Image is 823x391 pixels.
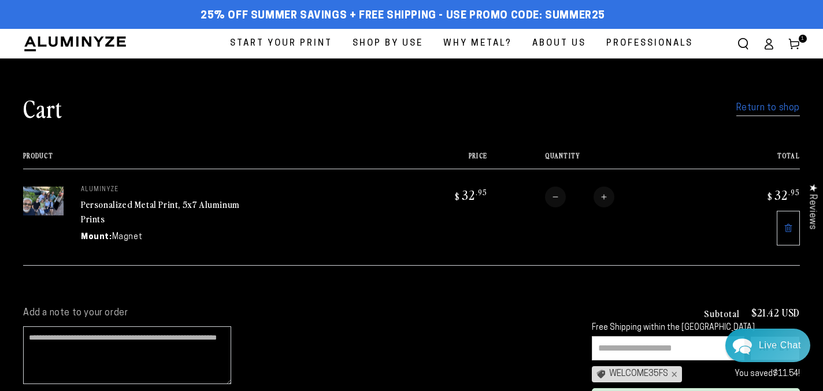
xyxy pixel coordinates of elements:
[81,187,254,193] p: aluminyze
[23,307,569,319] label: Add a note to your order
[353,36,423,51] span: Shop By Use
[688,367,800,381] div: You saved !
[592,323,800,333] div: Free Shipping within the [GEOGRAPHIC_DATA]
[751,307,800,318] p: $21.42 USD
[801,174,823,239] div: Click to open Judge.me floating reviews tab
[230,36,332,51] span: Start Your Print
[766,187,800,203] bdi: 32
[435,29,521,58] a: Why Metal?
[773,370,798,378] span: $11.54
[768,191,773,202] span: $
[201,10,605,23] span: 25% off Summer Savings + Free Shipping - Use Promo Code: SUMMER25
[606,36,693,51] span: Professionals
[788,187,800,197] sup: .95
[710,152,800,169] th: Total
[398,152,488,169] th: Price
[23,187,64,215] img: 5"x7" Rectangle Silver Glossy Aluminyzed Photo
[81,231,112,243] dt: Mount:
[725,329,810,362] div: Chat widget toggle
[443,36,512,51] span: Why Metal?
[344,29,432,58] a: Shop By Use
[598,29,702,58] a: Professionals
[476,187,487,197] sup: .95
[704,308,740,318] h3: Subtotal
[566,187,594,207] input: Quantity for Personalized Metal Print, 5x7 Aluminum Prints
[524,29,595,58] a: About Us
[23,35,127,53] img: Aluminyze
[668,370,677,379] div: ×
[759,329,801,362] div: Contact Us Directly
[801,35,805,43] span: 1
[487,152,710,169] th: Quantity
[455,191,460,202] span: $
[731,31,756,57] summary: Search our site
[112,231,143,243] dd: Magnet
[453,187,487,203] bdi: 32
[592,366,682,382] div: WELCOME35FS
[221,29,341,58] a: Start Your Print
[81,198,240,225] a: Personalized Metal Print, 5x7 Aluminum Prints
[736,100,800,117] a: Return to shop
[23,93,62,123] h1: Cart
[532,36,586,51] span: About Us
[777,211,800,245] a: Remove 5"x7" Rectangle Silver Glossy Aluminyzed Photo
[23,152,398,169] th: Product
